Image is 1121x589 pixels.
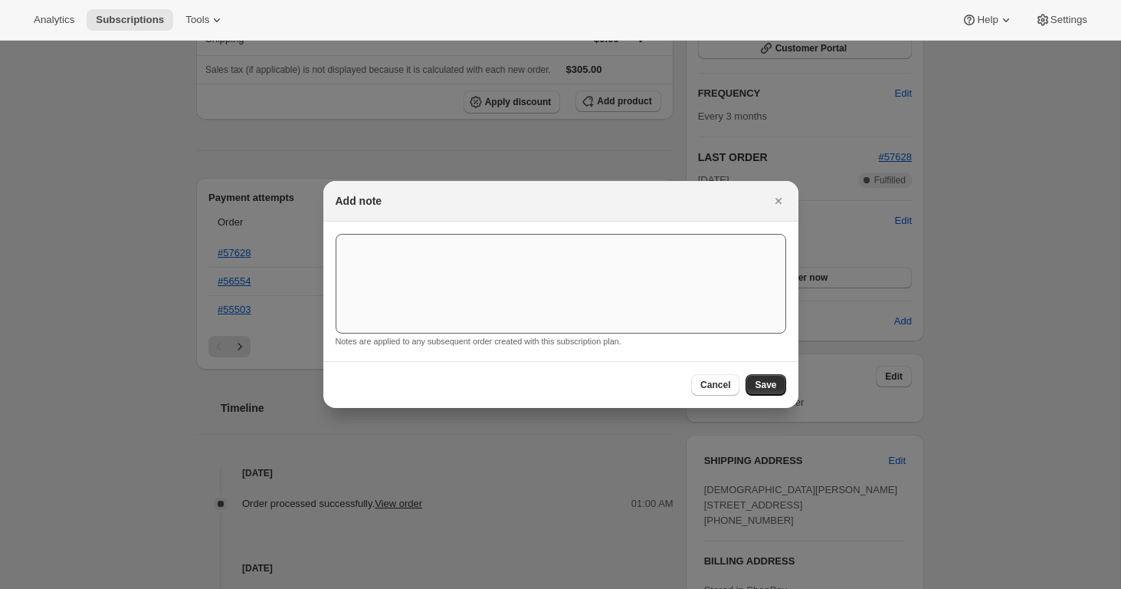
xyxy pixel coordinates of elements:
span: Analytics [34,14,74,26]
button: Tools [176,9,234,31]
button: Subscriptions [87,9,173,31]
button: Analytics [25,9,84,31]
span: Save [755,379,776,391]
small: Notes are applied to any subsequent order created with this subscription plan. [336,337,621,346]
span: Cancel [700,379,730,391]
button: Settings [1026,9,1096,31]
button: Cancel [691,374,739,396]
button: Close [768,190,789,212]
button: Help [952,9,1022,31]
span: Tools [185,14,209,26]
button: Save [746,374,785,396]
h2: Add note [336,193,382,209]
span: Subscriptions [96,14,164,26]
span: Help [977,14,998,26]
span: Settings [1051,14,1087,26]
